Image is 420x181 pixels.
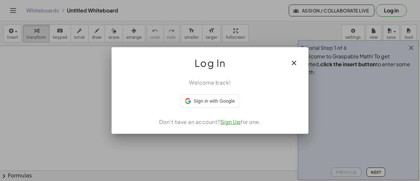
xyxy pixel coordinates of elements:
[220,118,241,125] a: Sign Up
[194,98,235,105] span: Sign in with Google
[195,55,226,71] span: Log In
[181,94,239,108] div: Sign in with Google
[119,79,301,87] div: Welcome back!
[119,118,301,126] div: Don't have an account? for one.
